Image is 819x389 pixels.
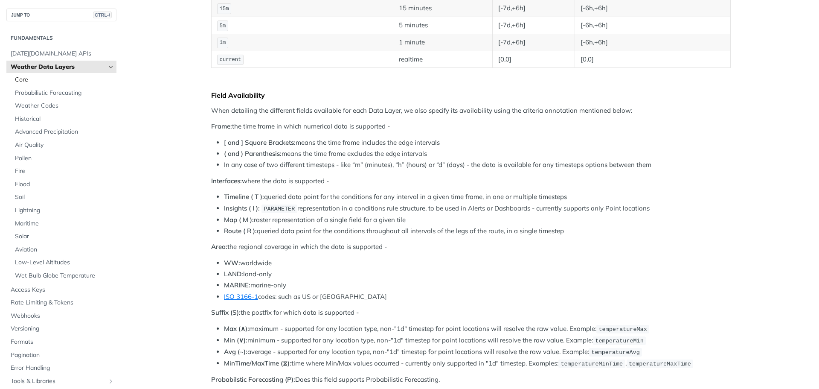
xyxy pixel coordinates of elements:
div: Field Availability [211,91,731,99]
h2: Fundamentals [6,34,116,42]
li: maximum - supported for any location type, non-"1d" timestep for point locations will resolve the... [224,324,731,334]
a: Error Handling [6,362,116,374]
a: Rate Limiting & Tokens [6,296,116,309]
span: Core [15,76,114,84]
a: Solar [11,230,116,243]
p: the regional coverage in which the data is supported - [211,242,731,252]
td: [0,0] [493,51,575,68]
a: Probabilistic Forecasting [11,87,116,99]
span: Error Handling [11,364,114,372]
strong: Interfaces: [211,177,242,185]
td: 5 minutes [393,17,492,34]
td: realtime [393,51,492,68]
a: Advanced Precipitation [11,126,116,138]
strong: Map ( M ): [224,216,254,224]
a: Formats [6,336,116,348]
strong: Insights ( I ): [224,204,260,212]
a: ISO 3166-1 [224,292,258,301]
button: Hide subpages for Weather Data Layers [107,64,114,70]
li: means the time frame excludes the edge intervals [224,149,731,159]
span: Aviation [15,246,114,254]
a: Soil [11,191,116,204]
a: Pagination [6,349,116,362]
span: Flood [15,180,114,189]
li: raster representation of a single field for a given tile [224,215,731,225]
td: [-6h,+6h] [575,17,730,34]
p: the time frame in which numerical data is supported - [211,122,731,132]
span: Rate Limiting & Tokens [11,298,114,307]
span: CTRL-/ [93,12,112,18]
strong: Timeline ( T ): [224,193,264,201]
span: temperatureAvg [591,349,639,356]
span: Fire [15,167,114,175]
span: Probabilistic Forecasting [15,89,114,97]
span: Weather Data Layers [11,63,105,71]
span: 1m [220,40,226,46]
span: temperatureMax [598,326,647,333]
a: Wet Bulb Globe Temperature [11,269,116,282]
span: Weather Codes [15,102,114,110]
strong: WW: [224,259,240,267]
td: [-6h,+6h] [575,34,730,51]
p: the postfix for which data is supported - [211,308,731,318]
strong: MinTime/MaxTime (⧖): [224,359,291,367]
span: temperatureMin [595,338,643,344]
span: 5m [220,23,226,29]
a: Tools & LibrariesShow subpages for Tools & Libraries [6,375,116,388]
li: representation in a conditions rule structure, to be used in Alerts or Dashboards - currently sup... [224,204,731,214]
span: Pollen [15,154,114,163]
a: Fire [11,165,116,178]
span: Versioning [11,325,114,333]
p: Does this field supports Probabilistic Forecasting. [211,375,731,385]
strong: Suffix (S): [211,308,241,316]
strong: Min (∨): [224,336,247,344]
a: Historical [11,113,116,126]
a: Lightning [11,204,116,217]
span: Solar [15,232,114,241]
span: current [220,57,241,63]
p: When detailing the different fields available for each Data Layer, we also specify its availabili... [211,106,731,116]
a: Access Keys [6,284,116,296]
li: queried data point for the conditions for any interval in a given time frame, in one or multiple ... [224,192,731,202]
a: Pollen [11,152,116,165]
td: 1 minute [393,34,492,51]
a: Flood [11,178,116,191]
strong: Area: [211,243,227,251]
strong: MARINE: [224,281,250,289]
span: [DATE][DOMAIN_NAME] APIs [11,50,114,58]
button: Show subpages for Tools & Libraries [107,378,114,385]
span: Lightning [15,206,114,215]
strong: Probabilstic Forecasting (P): [211,375,295,383]
a: [DATE][DOMAIN_NAME] APIs [6,47,116,60]
p: where the data is supported - [211,176,731,186]
a: Core [11,73,116,86]
li: queried data point for the conditions throughout all intervals of the legs of the route, in a sin... [224,226,731,236]
span: Maritime [15,219,114,228]
a: Versioning [6,322,116,335]
strong: Max (∧): [224,325,249,333]
strong: Avg (~): [224,348,247,356]
a: Low-Level Altitudes [11,256,116,269]
a: Webhooks [6,310,116,322]
li: codes: such as US or [GEOGRAPHIC_DATA] [224,292,731,302]
span: Low-Level Altitudes [15,258,114,267]
span: Tools & Libraries [11,377,105,386]
span: Air Quality [15,141,114,149]
span: temperatureMinTime [561,361,623,367]
a: Weather Data LayersHide subpages for Weather Data Layers [6,61,116,73]
td: [-7d,+6h] [493,17,575,34]
td: [0,0] [575,51,730,68]
strong: LAND: [224,270,243,278]
a: Aviation [11,243,116,256]
strong: Frame: [211,122,232,130]
li: marine-only [224,281,731,290]
a: Air Quality [11,139,116,152]
li: average - supported for any location type, non-"1d" timestep for point locations will resolve the... [224,347,731,357]
li: time where Min/Max values occurred - currently only supported in "1d" timestep. Examples: , [224,359,731,369]
li: In any case of two different timesteps - like “m” (minutes), “h” (hours) or “d” (days) - the data... [224,160,731,170]
span: Access Keys [11,286,114,294]
strong: Route ( R ): [224,227,257,235]
strong: [ and ] Square Brackets: [224,138,296,146]
span: Wet Bulb Globe Temperature [15,272,114,280]
button: JUMP TOCTRL-/ [6,9,116,21]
